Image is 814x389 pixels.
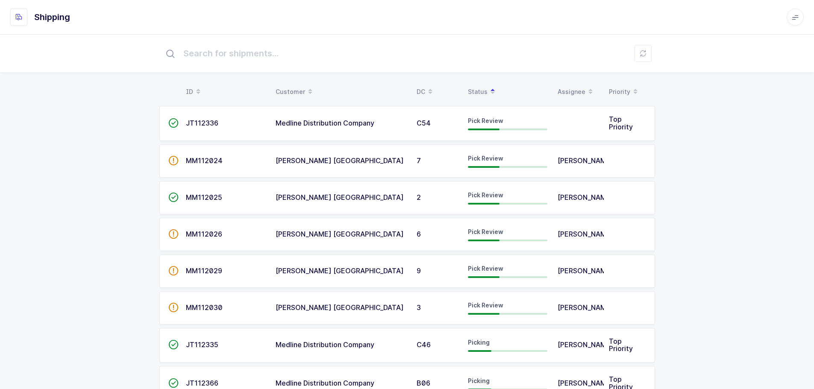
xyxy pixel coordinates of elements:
[168,303,179,312] span: 
[417,266,421,275] span: 9
[417,379,430,387] span: B06
[558,266,614,275] span: [PERSON_NAME]
[159,40,655,67] input: Search for shipments...
[276,85,406,99] div: Customer
[276,340,374,349] span: Medline Distribution Company
[276,379,374,387] span: Medline Distribution Company
[468,265,503,272] span: Pick Review
[417,156,421,165] span: 7
[276,303,404,312] span: [PERSON_NAME] [GEOGRAPHIC_DATA]
[417,119,431,127] span: C54
[558,85,599,99] div: Assignee
[417,340,431,349] span: C46
[168,156,179,165] span: 
[609,337,633,353] span: Top Priority
[186,193,222,202] span: MM112025
[168,230,179,238] span: 
[609,115,633,131] span: Top Priority
[186,340,218,349] span: JT112335
[186,379,218,387] span: JT112366
[186,266,222,275] span: MM112029
[34,10,70,24] h1: Shipping
[468,85,547,99] div: Status
[168,193,179,202] span: 
[468,301,503,309] span: Pick Review
[417,85,458,99] div: DC
[468,155,503,162] span: Pick Review
[558,379,614,387] span: [PERSON_NAME]
[276,193,404,202] span: [PERSON_NAME] [GEOGRAPHIC_DATA]
[468,117,503,124] span: Pick Review
[468,339,490,346] span: Picking
[468,191,503,199] span: Pick Review
[558,340,614,349] span: [PERSON_NAME]
[558,156,614,165] span: [PERSON_NAME]
[558,303,614,312] span: [PERSON_NAME]
[276,119,374,127] span: Medline Distribution Company
[609,85,650,99] div: Priority
[417,193,421,202] span: 2
[168,340,179,349] span: 
[168,119,179,127] span: 
[468,228,503,235] span: Pick Review
[558,193,614,202] span: [PERSON_NAME]
[168,379,179,387] span: 
[417,303,421,312] span: 3
[186,303,223,312] span: MM112030
[186,230,222,238] span: MM112026
[417,230,421,238] span: 6
[186,119,218,127] span: JT112336
[558,230,614,238] span: [PERSON_NAME]
[186,156,223,165] span: MM112024
[276,230,404,238] span: [PERSON_NAME] [GEOGRAPHIC_DATA]
[186,85,265,99] div: ID
[276,156,404,165] span: [PERSON_NAME] [GEOGRAPHIC_DATA]
[468,377,490,384] span: Picking
[276,266,404,275] span: [PERSON_NAME] [GEOGRAPHIC_DATA]
[168,266,179,275] span: 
